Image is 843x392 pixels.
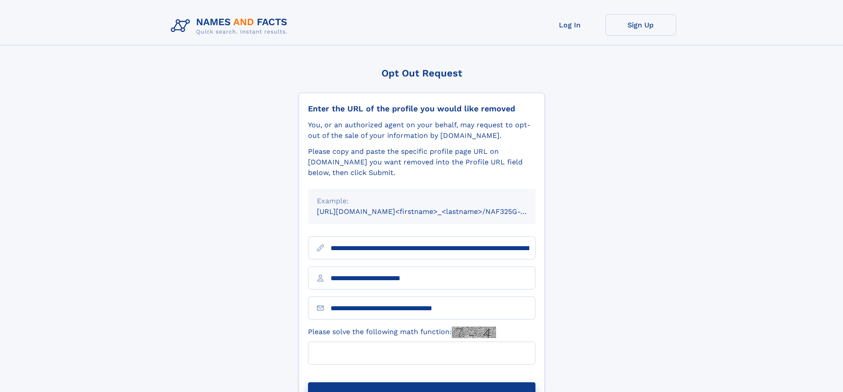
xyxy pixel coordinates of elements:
small: [URL][DOMAIN_NAME]<firstname>_<lastname>/NAF325G-xxxxxxxx [317,207,552,216]
div: You, or an authorized agent on your behalf, may request to opt-out of the sale of your informatio... [308,120,535,141]
div: Opt Out Request [299,68,545,79]
img: Logo Names and Facts [167,14,295,38]
div: Example: [317,196,527,206]
label: Please solve the following math function: [308,327,496,338]
a: Log In [535,14,605,36]
div: Enter the URL of the profile you would like removed [308,104,535,114]
a: Sign Up [605,14,676,36]
div: Please copy and paste the specific profile page URL on [DOMAIN_NAME] you want removed into the Pr... [308,146,535,178]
